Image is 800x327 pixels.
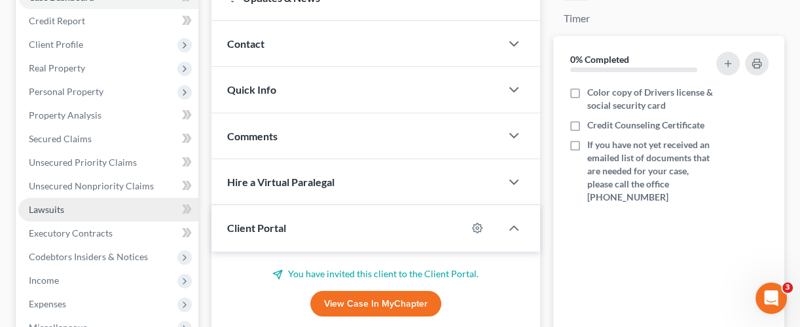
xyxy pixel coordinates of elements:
[18,198,198,221] a: Lawsuits
[29,204,64,215] span: Lawsuits
[18,127,198,151] a: Secured Claims
[310,291,441,317] a: View Case in MyChapter
[29,62,85,73] span: Real Property
[18,104,198,127] a: Property Analysis
[755,282,787,314] iframe: Intercom live chat
[227,83,276,96] span: Quick Info
[29,298,66,309] span: Expenses
[227,130,278,142] span: Comments
[587,86,716,112] span: Color copy of Drivers license & social security card
[18,221,198,245] a: Executory Contracts
[227,37,264,50] span: Contact
[29,275,59,286] span: Income
[587,119,704,132] span: Credit Counseling Certificate
[227,221,286,234] span: Client Portal
[29,109,101,121] span: Property Analysis
[29,157,137,168] span: Unsecured Priority Claims
[29,86,103,97] span: Personal Property
[29,251,148,262] span: Codebtors Insiders & Notices
[29,180,154,191] span: Unsecured Nonpriority Claims
[29,39,83,50] span: Client Profile
[29,133,92,144] span: Secured Claims
[227,267,524,280] p: You have invited this client to the Client Portal.
[18,9,198,33] a: Credit Report
[553,6,600,31] a: Timer
[18,151,198,174] a: Unsecured Priority Claims
[782,282,793,293] span: 3
[29,227,113,239] span: Executory Contracts
[227,176,335,188] span: Hire a Virtual Paralegal
[570,54,629,65] strong: 0% Completed
[18,174,198,198] a: Unsecured Nonpriority Claims
[587,138,716,204] span: If you have not yet received an emailed list of documents that are needed for your case, please c...
[29,15,85,26] span: Credit Report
